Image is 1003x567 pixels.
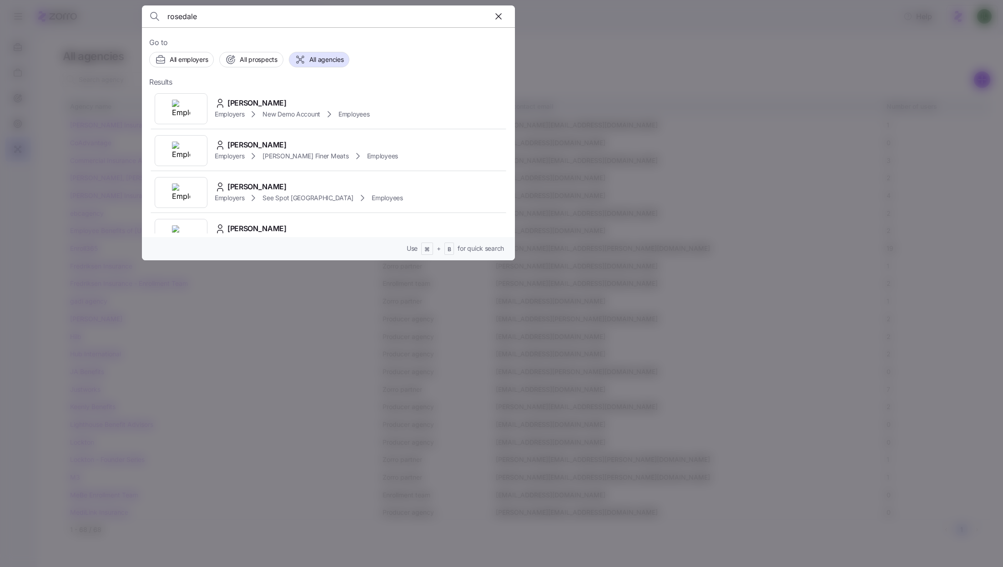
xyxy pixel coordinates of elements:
[367,152,398,161] span: Employees
[262,110,320,119] span: New Demo Account
[424,246,430,253] span: ⌘
[172,183,190,202] img: Employer logo
[262,152,348,161] span: [PERSON_NAME] Finer Meats
[215,193,244,202] span: Employers
[172,225,190,243] img: Employer logo
[407,244,418,253] span: Use
[448,246,451,253] span: B
[227,139,287,151] span: [PERSON_NAME]
[149,76,172,88] span: Results
[262,193,353,202] span: See Spot [GEOGRAPHIC_DATA]
[372,193,403,202] span: Employees
[172,142,190,160] img: Employer logo
[227,181,287,192] span: [PERSON_NAME]
[227,97,287,109] span: [PERSON_NAME]
[215,152,244,161] span: Employers
[240,55,277,64] span: All prospects
[170,55,208,64] span: All employers
[437,244,441,253] span: +
[289,52,350,67] button: All agencies
[219,52,283,67] button: All prospects
[227,223,287,234] span: [PERSON_NAME]
[149,52,214,67] button: All employers
[338,110,369,119] span: Employees
[309,55,344,64] span: All agencies
[149,37,508,48] span: Go to
[458,244,504,253] span: for quick search
[215,110,244,119] span: Employers
[172,100,190,118] img: Employer logo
